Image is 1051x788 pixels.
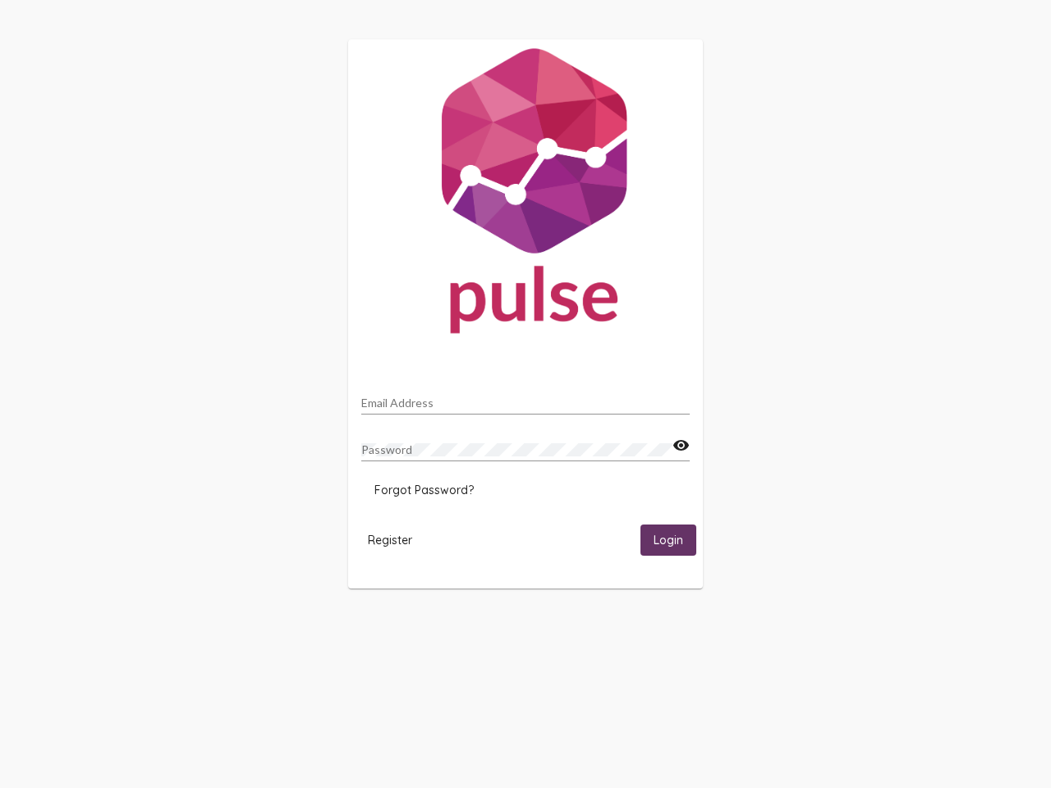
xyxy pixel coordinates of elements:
[640,525,696,555] button: Login
[355,525,425,555] button: Register
[654,534,683,548] span: Login
[672,436,690,456] mat-icon: visibility
[348,39,703,350] img: Pulse For Good Logo
[368,533,412,547] span: Register
[374,483,474,497] span: Forgot Password?
[361,475,487,505] button: Forgot Password?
